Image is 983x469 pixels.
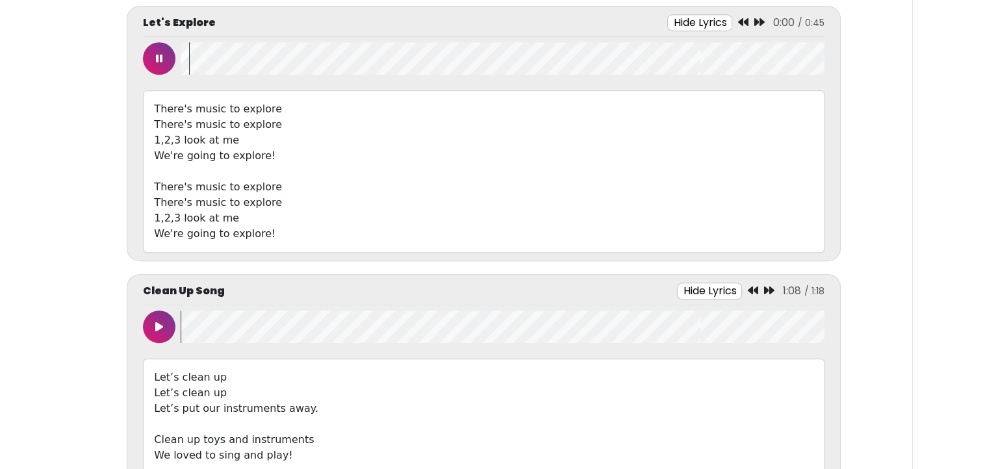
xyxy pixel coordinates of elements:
button: Hide Lyrics [677,283,742,299]
p: Clean Up Song [143,283,225,299]
div: There's music to explore There's music to explore 1,2,3 look at me We're going to explore! There'... [143,90,824,253]
span: / 1:18 [804,285,824,298]
span: 1:08 [783,283,801,298]
p: Let's Explore [143,15,216,31]
span: / 0:45 [798,16,824,29]
button: Hide Lyrics [667,14,732,31]
span: 0:00 [773,15,795,30]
